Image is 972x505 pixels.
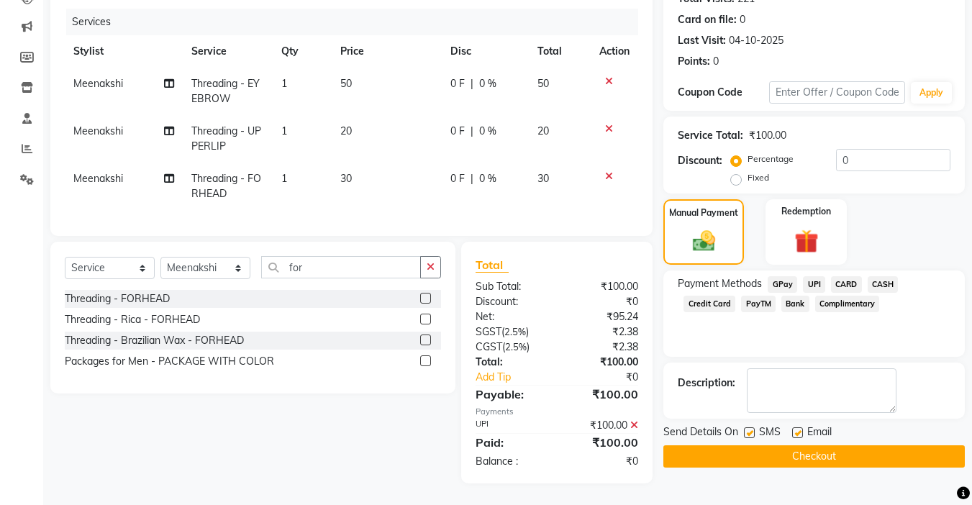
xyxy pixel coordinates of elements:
div: ₹100.00 [557,355,649,370]
span: Email [807,424,832,442]
button: Checkout [663,445,965,468]
span: 50 [340,77,352,90]
div: ₹0 [573,370,650,385]
span: GPay [768,276,797,293]
div: Net: [465,309,557,324]
th: Disc [442,35,529,68]
span: Meenakshi [73,124,123,137]
div: Sub Total: [465,279,557,294]
span: Total [476,258,509,273]
div: ₹0 [557,454,649,469]
div: 04-10-2025 [729,33,783,48]
th: Action [591,35,638,68]
img: _cash.svg [686,228,722,254]
div: Discount: [465,294,557,309]
div: ₹0 [557,294,649,309]
input: Search or Scan [261,256,421,278]
div: Service Total: [678,128,743,143]
span: 50 [537,77,549,90]
div: Paid: [465,434,557,451]
span: CARD [831,276,862,293]
span: Threading - EYEBROW [191,77,260,105]
label: Manual Payment [669,206,738,219]
div: Packages for Men - PACKAGE WITH COLOR [65,354,274,369]
span: PayTM [741,296,776,312]
div: Payments [476,406,638,418]
div: Card on file: [678,12,737,27]
div: Threading - Rica - FORHEAD [65,312,200,327]
span: Bank [781,296,809,312]
th: Total [529,35,591,68]
div: ₹100.00 [557,279,649,294]
span: Threading - FORHEAD [191,172,261,200]
span: Payment Methods [678,276,762,291]
th: Stylist [65,35,183,68]
span: | [471,171,473,186]
span: | [471,76,473,91]
span: 0 % [479,171,496,186]
div: ₹100.00 [557,418,649,433]
th: Price [332,35,441,68]
span: SMS [759,424,781,442]
span: 30 [340,172,352,185]
div: Services [66,9,649,35]
span: 20 [537,124,549,137]
div: ₹100.00 [557,386,649,403]
span: 30 [537,172,549,185]
button: Apply [911,82,952,104]
span: UPI [803,276,825,293]
span: 0 % [479,124,496,139]
span: Meenakshi [73,172,123,185]
div: Balance : [465,454,557,469]
div: Total: [465,355,557,370]
div: ₹2.38 [557,324,649,340]
th: Qty [273,35,332,68]
span: CASH [868,276,899,293]
div: Coupon Code [678,85,768,100]
div: Last Visit: [678,33,726,48]
div: ( ) [465,340,557,355]
div: Description: [678,376,735,391]
span: Threading - UPPERLIP [191,124,261,153]
div: Threading - Brazilian Wax - FORHEAD [65,333,244,348]
span: CGST [476,340,502,353]
span: Meenakshi [73,77,123,90]
div: Threading - FORHEAD [65,291,170,306]
div: 0 [740,12,745,27]
input: Enter Offer / Coupon Code [769,81,905,104]
span: 0 F [450,76,465,91]
span: 1 [281,172,287,185]
div: Payable: [465,386,557,403]
div: ₹100.00 [749,128,786,143]
span: 1 [281,124,287,137]
div: ₹95.24 [557,309,649,324]
span: SGST [476,325,501,338]
img: _gift.svg [787,227,826,256]
div: 0 [713,54,719,69]
span: 2.5% [504,326,526,337]
label: Fixed [748,171,769,184]
span: | [471,124,473,139]
span: 20 [340,124,352,137]
span: Send Details On [663,424,738,442]
span: Complimentary [815,296,880,312]
div: Points: [678,54,710,69]
div: UPI [465,418,557,433]
span: 0 F [450,124,465,139]
label: Percentage [748,153,794,165]
span: 0 F [450,171,465,186]
span: 0 % [479,76,496,91]
th: Service [183,35,272,68]
div: ( ) [465,324,557,340]
div: Discount: [678,153,722,168]
span: 1 [281,77,287,90]
label: Redemption [781,205,831,218]
span: 2.5% [505,341,527,352]
div: ₹2.38 [557,340,649,355]
a: Add Tip [465,370,572,385]
div: ₹100.00 [557,434,649,451]
span: Credit Card [683,296,735,312]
